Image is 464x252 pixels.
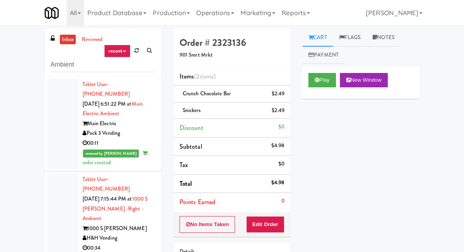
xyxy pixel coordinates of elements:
div: $4.98 [271,178,285,188]
button: Edit Order [246,216,285,233]
input: Search vision orders [51,57,156,72]
span: Subtotal [180,142,202,151]
div: H&H Vending [83,233,156,243]
span: Points Earned [180,197,215,207]
a: reviewed [80,35,105,45]
div: Main Electric [83,119,156,129]
span: Snickers [183,106,201,114]
h5: 901 Smrt Mrkt [180,52,284,58]
button: No Items Taken [180,216,235,233]
span: Items [180,72,215,81]
div: $2.49 [272,106,285,116]
img: Micromart [45,6,59,20]
a: Payment [302,46,345,64]
div: $2.49 [272,89,285,99]
a: Cart [302,29,333,47]
a: Tablet User· [PHONE_NUMBER] [83,81,130,98]
a: Flags [333,29,367,47]
a: 1000 S [PERSON_NAME] -Right - Ambient [83,195,148,222]
span: reviewed by [PERSON_NAME] [83,150,139,157]
div: Pack 3 Vending [83,128,156,138]
span: (2 ) [194,72,215,81]
div: $0 [278,122,284,132]
div: 0 [281,196,284,206]
li: Tablet User· [PHONE_NUMBER][DATE] 6:51:22 PM atMain Electric AmbientMain ElectricPack 3 Vending00... [45,77,162,171]
div: 1000 S [PERSON_NAME] [83,224,156,234]
h4: Order # 2323136 [180,37,284,48]
span: Tax [180,160,188,169]
span: Total [180,179,192,188]
a: inbox [60,35,76,45]
a: recent [104,45,130,57]
div: $0 [278,159,284,169]
a: Tablet User· [PHONE_NUMBER] [83,175,130,193]
button: New Window [340,73,388,87]
button: Play [308,73,336,87]
span: Discount [180,123,203,132]
span: [DATE] 6:51:22 PM at [83,100,132,108]
span: [DATE] 7:15:44 PM at [83,195,132,203]
span: Crunch Chocolate Bar [183,90,231,97]
div: 00:11 [83,138,156,148]
div: $4.98 [271,141,285,151]
ng-pluralize: items [199,72,214,81]
a: Notes [367,29,401,47]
